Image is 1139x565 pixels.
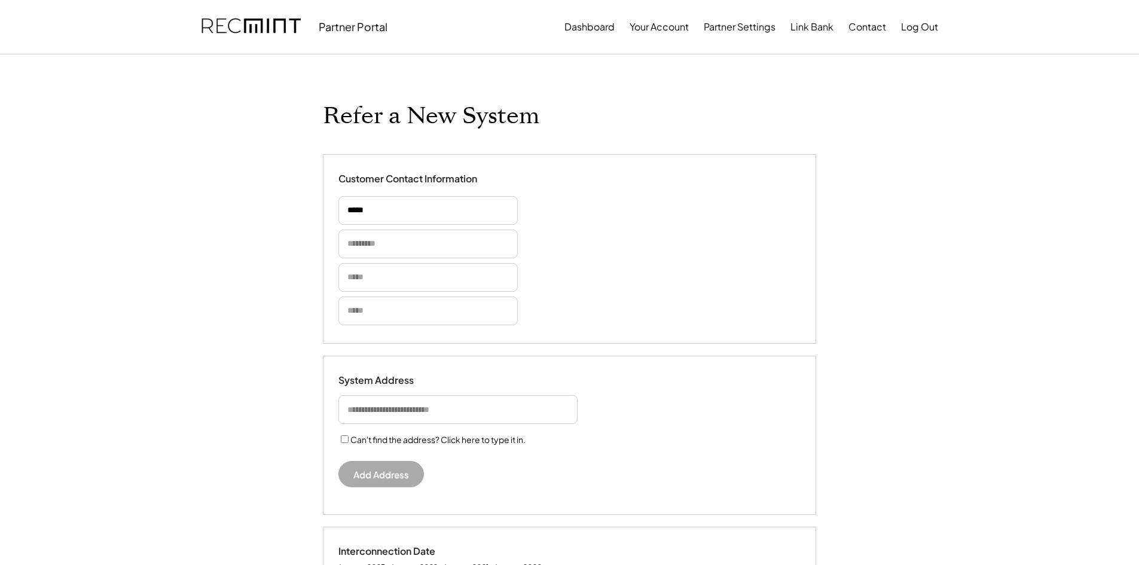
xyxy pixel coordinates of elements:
label: Can't find the address? Click here to type it in. [350,434,526,445]
button: Your Account [630,15,689,39]
button: Dashboard [564,15,615,39]
button: Link Bank [790,15,833,39]
button: Contact [848,15,886,39]
h1: Refer a New System [323,102,539,130]
button: Add Address [338,461,424,487]
button: Log Out [901,15,938,39]
div: Interconnection Date [338,545,458,558]
div: Partner Portal [319,20,387,33]
div: Customer Contact Information [338,173,477,185]
img: recmint-logotype%403x.png [201,7,301,47]
button: Partner Settings [704,15,775,39]
div: System Address [338,374,458,387]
